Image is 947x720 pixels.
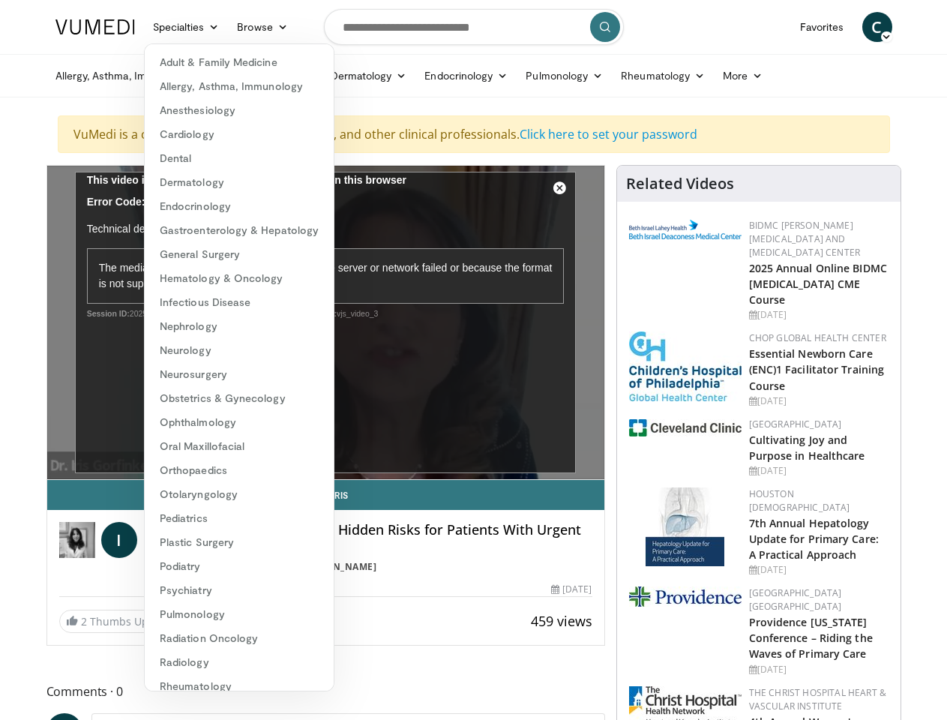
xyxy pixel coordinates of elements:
a: Neurology [145,338,334,362]
a: CHOP Global Health Center [749,331,886,344]
a: Dental [145,146,334,170]
h4: Related Videos [626,175,734,193]
a: Orthopaedics [145,458,334,482]
a: Houston [DEMOGRAPHIC_DATA] [749,487,850,514]
a: Adult & Family Medicine [145,50,334,74]
span: 2 [81,614,87,628]
div: [DATE] [749,308,889,322]
a: Endocrinology [145,194,334,218]
a: Oral Maxillofacial [145,434,334,458]
a: Pulmonology [517,61,612,91]
a: Nephrology [145,314,334,338]
a: Neurosurgery [145,362,334,386]
img: 1ef99228-8384-4f7a-af87-49a18d542794.png.150x105_q85_autocrop_double_scale_upscale_version-0.2.jpg [629,419,742,436]
a: Dermatology [145,170,334,194]
a: Allergy, Asthma, Immunology [46,61,217,91]
a: I [101,522,137,558]
a: Radiation Oncology [145,626,334,650]
a: Psychiatry [145,578,334,602]
a: Allergy, Asthma, Immunology [145,74,334,98]
a: Plastic Surgery [145,530,334,554]
a: Dermatology [322,61,416,91]
a: Favorites [791,12,853,42]
div: [DATE] [749,663,889,676]
div: [DATE] [749,394,889,408]
a: The Christ Hospital Heart & Vascular Institute [749,686,887,712]
a: General Surgery [145,242,334,266]
img: 8fbf8b72-0f77-40e1-90f4-9648163fd298.jpg.150x105_q85_autocrop_double_scale_upscale_version-0.2.jpg [629,331,742,401]
div: [DATE] [749,563,889,577]
a: Cardiology [145,122,334,146]
a: Providence [US_STATE] Conference – Riding the Waves of Primary Care [749,615,873,661]
img: 83b65fa9-3c25-403e-891e-c43026028dd2.jpg.150x105_q85_autocrop_double_scale_upscale_version-0.2.jpg [646,487,724,566]
a: C [862,12,892,42]
div: [DATE] [551,583,592,596]
span: Comments 0 [46,682,605,701]
a: [GEOGRAPHIC_DATA] [749,418,842,430]
div: Specialties [144,43,334,691]
a: [GEOGRAPHIC_DATA] [GEOGRAPHIC_DATA] [749,586,842,613]
img: VuMedi Logo [55,19,135,34]
a: Rheumatology [612,61,714,91]
a: Otolaryngology [145,482,334,506]
a: Browse [228,12,297,42]
a: Obstetrics & Gynecology [145,386,334,410]
video-js: Video Player [47,166,604,480]
a: Endocrinology [415,61,517,91]
a: Infectious Disease [145,290,334,314]
a: Radiology [145,650,334,674]
a: [PERSON_NAME] [298,560,377,573]
a: More [714,61,772,91]
a: 2 Thumbs Up [59,610,155,633]
a: Email Iris [47,480,604,510]
a: 7th Annual Hepatology Update for Primary Care: A Practical Approach [749,516,879,562]
a: Anesthesiology [145,98,334,122]
a: Pediatrics [145,506,334,530]
a: Rheumatology [145,674,334,698]
img: 9aead070-c8c9-47a8-a231-d8565ac8732e.png.150x105_q85_autocrop_double_scale_upscale_version-0.2.jpg [629,586,742,607]
input: Search topics, interventions [324,9,624,45]
h4: Emergency Room Walkouts: Hidden Risks for Patients With Urgent Needs [155,522,592,554]
a: Cultivating Joy and Purpose in Healthcare [749,433,865,463]
a: Hematology & Oncology [145,266,334,290]
img: Dr. Iris Gorfinkel [59,522,95,558]
a: Podiatry [145,554,334,578]
div: VuMedi is a community of physicians, dentists, and other clinical professionals. [58,115,890,153]
a: Essential Newborn Care (ENC)1 Facilitator Training Course [749,346,885,392]
a: Specialties [144,12,229,42]
div: [DATE] [749,464,889,478]
div: By FEATURING [155,560,592,574]
a: Ophthalmology [145,410,334,434]
a: Gastroenterology & Hepatology [145,218,334,242]
a: 2025 Annual Online BIDMC [MEDICAL_DATA] CME Course [749,261,887,307]
span: 459 views [531,612,592,630]
a: Pulmonology [145,602,334,626]
a: Click here to set your password [520,126,697,142]
img: c96b19ec-a48b-46a9-9095-935f19585444.png.150x105_q85_autocrop_double_scale_upscale_version-0.2.png [629,220,742,239]
a: BIDMC [PERSON_NAME][MEDICAL_DATA] and [MEDICAL_DATA] Center [749,219,861,259]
